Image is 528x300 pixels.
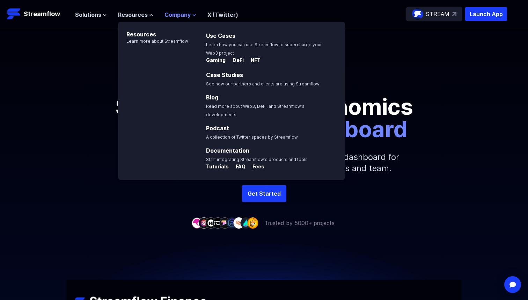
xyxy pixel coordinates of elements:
p: Fees [247,163,264,170]
span: Start integrating Streamflow’s products and tools [206,157,308,162]
a: FAQ [230,164,247,171]
p: Streamflow [24,9,60,19]
a: Podcast [206,125,229,132]
img: company-4 [212,217,223,228]
button: Solutions [75,11,107,19]
img: top-right-arrow.svg [452,12,456,16]
p: DeFi [227,57,244,64]
img: company-3 [205,217,217,228]
span: See how our partners and clients are using Streamflow [206,81,320,86]
a: Documentation [206,147,249,154]
a: Streamflow [7,7,68,21]
p: Showcase your tokenomics with a dynamic [107,96,421,140]
a: Tutorials [206,164,230,171]
span: Resources [118,11,148,19]
a: NFT [245,57,261,64]
img: company-7 [233,217,244,228]
span: Read more about Web3, DeFi, and Streamflow’s developments [206,104,305,117]
img: company-1 [191,217,203,228]
p: FAQ [230,163,245,170]
p: Tokenomics data management [71,73,457,84]
img: Streamflow Logo [7,7,21,21]
span: Learn how you can use Streamflow to supercharge your Web3 project [206,42,322,56]
img: company-9 [247,217,258,228]
a: Gaming [206,57,227,64]
p: Resources [118,22,188,39]
div: Open Intercom Messenger [504,276,521,293]
img: streamflow-logo-circle.png [412,8,423,20]
img: company-5 [219,217,230,228]
span: A collection of Twitter spaces by Streamflow [206,134,298,140]
button: Resources [118,11,153,19]
p: Learn more about Streamflow [118,39,188,44]
a: X (Twitter) [207,11,238,18]
a: STREAM [406,7,462,21]
a: Blog [206,94,218,101]
span: dashboard [291,116,408,142]
img: company-6 [226,217,237,228]
img: company-2 [198,217,210,228]
span: Solutions [75,11,101,19]
button: Launch App [465,7,507,21]
button: Company [164,11,196,19]
p: Trusted by 5000+ projects [265,219,335,227]
a: Get Started [242,185,286,202]
a: Fees [247,164,264,171]
p: Tutorials [206,163,229,170]
p: Show your tokenomics in a rich, detailed and beautiful dashboard for maximum transparency for you... [114,140,414,185]
a: DeFi [227,57,245,64]
p: STREAM [426,10,449,18]
p: Gaming [206,57,226,64]
span: Company [164,11,191,19]
a: Use Cases [206,32,235,39]
img: company-8 [240,217,251,228]
a: Case Studies [206,71,243,78]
